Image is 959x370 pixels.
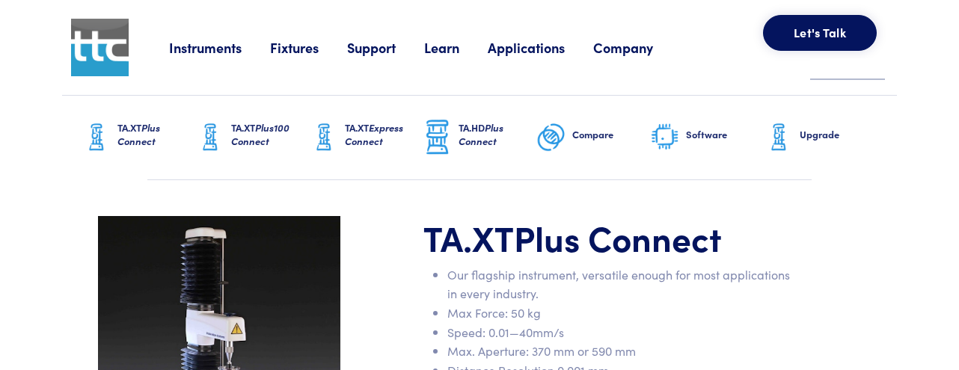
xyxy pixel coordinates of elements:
img: ttc_logo_1x1_v1.0.png [71,19,129,76]
a: TA.XTPlus100 Connect [195,96,309,179]
li: Our flagship instrument, versatile enough for most applications in every industry. [447,265,796,303]
a: TA.XTPlus Connect [82,96,195,179]
span: Plus Connect [514,213,722,261]
a: Support [347,38,424,57]
h1: TA.XT [423,216,796,259]
span: Plus Connect [459,120,503,148]
img: ta-xt-graphic.png [309,119,339,156]
a: TA.HDPlus Connect [423,96,536,179]
li: Max Force: 50 kg [447,303,796,323]
span: Plus100 Connect [231,120,289,148]
h6: TA.HD [459,121,536,148]
span: Plus Connect [117,120,160,148]
li: Speed: 0.01—40mm/s [447,323,796,342]
h6: TA.XT [231,121,309,148]
a: Applications [488,38,593,57]
img: ta-xt-graphic.png [195,119,225,156]
h6: TA.XT [117,121,195,148]
img: software-graphic.png [650,122,680,153]
h6: Upgrade [800,128,877,141]
img: compare-graphic.png [536,119,566,156]
a: Instruments [169,38,270,57]
img: ta-xt-graphic.png [764,119,794,156]
img: ta-hd-graphic.png [423,118,453,157]
a: Software [650,96,764,179]
a: Upgrade [764,96,877,179]
h6: TA.XT [345,121,423,148]
a: TA.XTExpress Connect [309,96,423,179]
img: ta-xt-graphic.png [82,119,111,156]
h6: Software [686,128,764,141]
a: Learn [424,38,488,57]
h6: Compare [572,128,650,141]
button: Let's Talk [763,15,877,51]
a: Compare [536,96,650,179]
a: Fixtures [270,38,347,57]
span: Express Connect [345,120,403,148]
li: Max. Aperture: 370 mm or 590 mm [447,342,796,361]
a: Company [593,38,681,57]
